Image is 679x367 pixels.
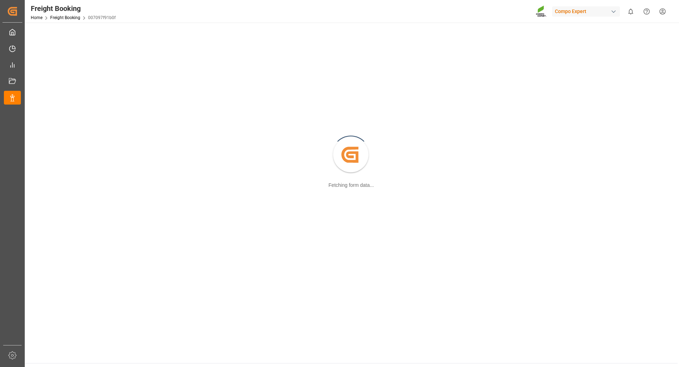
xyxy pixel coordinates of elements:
img: Screenshot%202023-09-29%20at%2010.02.21.png_1712312052.png [536,5,547,18]
button: Compo Expert [552,5,623,18]
div: Compo Expert [552,6,620,17]
a: Home [31,15,42,20]
button: show 0 new notifications [623,4,639,19]
button: Help Center [639,4,655,19]
a: Freight Booking [50,15,80,20]
div: Fetching form data... [329,182,374,189]
div: Freight Booking [31,3,116,14]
